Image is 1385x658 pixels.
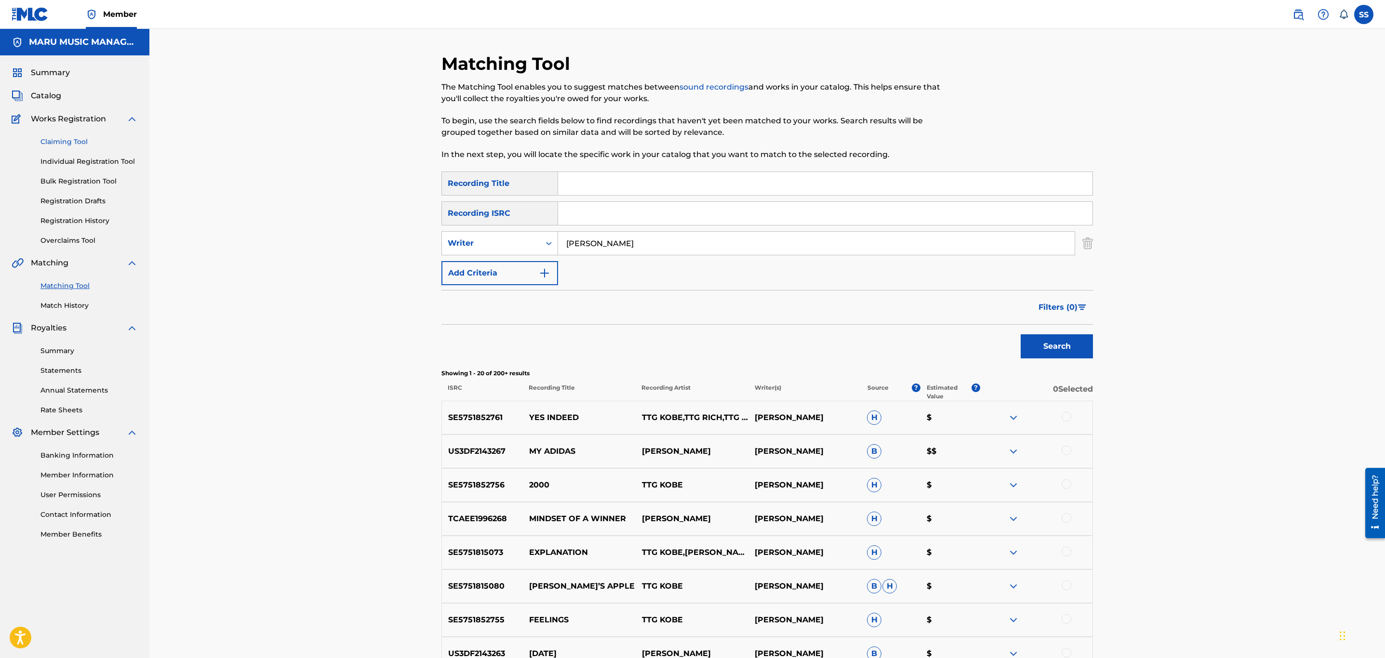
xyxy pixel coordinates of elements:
[1337,612,1385,658] div: Chat Widget
[12,90,23,102] img: Catalog
[40,490,138,500] a: User Permissions
[523,614,636,626] p: FEELINGS
[867,410,881,425] span: H
[522,383,635,401] p: Recording Title
[635,479,748,491] p: TTG KOBE
[31,113,106,125] span: Works Registration
[523,513,636,525] p: MINDSET OF A WINNER
[40,176,138,186] a: Bulk Registration Tool
[12,67,70,79] a: SummarySummary
[103,9,137,20] span: Member
[40,346,138,356] a: Summary
[12,113,24,125] img: Works Registration
[1008,614,1019,626] img: expand
[1039,302,1078,313] span: Filters ( 0 )
[12,7,49,21] img: MLC Logo
[748,580,861,592] p: [PERSON_NAME]
[539,267,550,279] img: 9d2ae6d4665cec9f34b9.svg
[1340,621,1345,650] div: Drag
[920,580,980,592] p: $
[635,412,748,423] p: TTG KOBE,TTG RICH,TTG TAI
[748,446,861,457] p: [PERSON_NAME]
[126,427,138,438] img: expand
[126,113,138,125] img: expand
[1008,479,1019,491] img: expand
[1033,295,1093,319] button: Filters (0)
[1358,464,1385,541] iframe: Resource Center
[635,446,748,457] p: [PERSON_NAME]
[635,580,748,592] p: TTG KOBE
[441,383,522,401] p: ISRC
[1339,10,1348,19] div: Notifications
[31,427,99,438] span: Member Settings
[912,383,920,392] span: ?
[448,237,534,249] div: Writer
[523,580,636,592] p: [PERSON_NAME]’S APPLE
[126,322,138,334] img: expand
[1289,5,1308,24] a: Public Search
[1314,5,1333,24] div: Help
[40,366,138,376] a: Statements
[441,115,943,138] p: To begin, use the search fields below to find recordings that haven't yet been matched to your wo...
[442,479,523,491] p: SE5751852756
[442,580,523,592] p: SE5751815080
[40,301,138,311] a: Match History
[442,614,523,626] p: SE5751852755
[441,149,943,160] p: In the next step, you will locate the specific work in your catalog that you want to match to the...
[31,67,70,79] span: Summary
[1078,304,1086,310] img: filter
[442,547,523,558] p: SE5751815073
[40,216,138,226] a: Registration History
[927,383,971,401] p: Estimated Value
[748,383,861,401] p: Writer(s)
[523,412,636,423] p: YES INDEED
[867,444,881,459] span: B
[920,479,980,491] p: $
[40,236,138,246] a: Overclaims Tool
[1008,580,1019,592] img: expand
[442,412,523,423] p: SE5751852761
[980,383,1093,401] p: 0 Selected
[126,257,138,269] img: expand
[1354,5,1373,24] div: User Menu
[29,37,138,48] h5: MARU MUSIC MANAGEMENT
[40,510,138,520] a: Contact Information
[748,412,861,423] p: [PERSON_NAME]
[748,614,861,626] p: [PERSON_NAME]
[1082,231,1093,255] img: Delete Criterion
[12,322,23,334] img: Royalties
[867,478,881,492] span: H
[1021,334,1093,358] button: Search
[920,446,980,457] p: $$
[867,383,889,401] p: Source
[441,261,558,285] button: Add Criteria
[40,529,138,540] a: Member Benefits
[1008,446,1019,457] img: expand
[748,547,861,558] p: [PERSON_NAME]
[920,412,980,423] p: $
[442,446,523,457] p: US3DF2143267
[972,383,980,392] span: ?
[31,90,61,102] span: Catalog
[31,257,68,269] span: Matching
[40,450,138,461] a: Banking Information
[442,513,523,525] p: TCAEE1996268
[920,614,980,626] p: $
[867,579,881,593] span: B
[441,53,575,75] h2: Matching Tool
[1008,412,1019,423] img: expand
[882,579,897,593] span: H
[12,37,23,48] img: Accounts
[1008,513,1019,525] img: expand
[441,81,943,105] p: The Matching Tool enables you to suggest matches between and works in your catalog. This helps en...
[1318,9,1329,20] img: help
[635,513,748,525] p: [PERSON_NAME]
[867,545,881,560] span: H
[523,547,636,558] p: EXPLANATION
[40,385,138,395] a: Annual Statements
[1292,9,1304,20] img: search
[679,82,748,92] a: sound recordings
[40,196,138,206] a: Registration Drafts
